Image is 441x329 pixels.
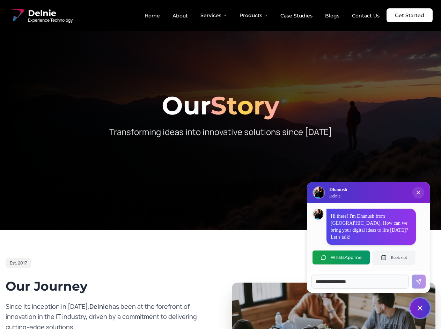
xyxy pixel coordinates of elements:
a: Delnie Logo Full [8,7,73,24]
img: Delnie Logo [313,187,324,198]
button: Close chat [410,298,430,318]
img: Dhanush [313,209,323,219]
a: Contact Us [346,10,385,22]
button: WhatsApp me [313,251,370,264]
a: Home [139,10,166,22]
h1: Our [6,93,435,118]
h3: Dhanush [329,186,347,193]
span: Delnie [89,302,109,311]
button: Book slot [373,251,415,264]
a: Get Started [387,8,433,22]
span: Experience Technology [28,17,73,23]
button: Services [195,8,233,22]
p: Delnie [329,193,347,199]
button: Products [234,8,273,22]
h2: Our Journey [6,279,210,293]
p: Hi there! I'm Dhanush from [GEOGRAPHIC_DATA]. How can we bring your digital ideas to life [DATE]?... [331,213,412,241]
span: Delnie [28,8,73,19]
a: About [167,10,193,22]
img: Delnie Logo [8,7,25,24]
a: Blogs [319,10,345,22]
span: Story [211,90,279,121]
nav: Main [139,8,385,22]
p: Transforming ideas into innovative solutions since [DATE] [87,126,355,137]
button: Close chat popup [412,187,424,199]
span: Est. 2017 [10,260,27,266]
a: Case Studies [275,10,318,22]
